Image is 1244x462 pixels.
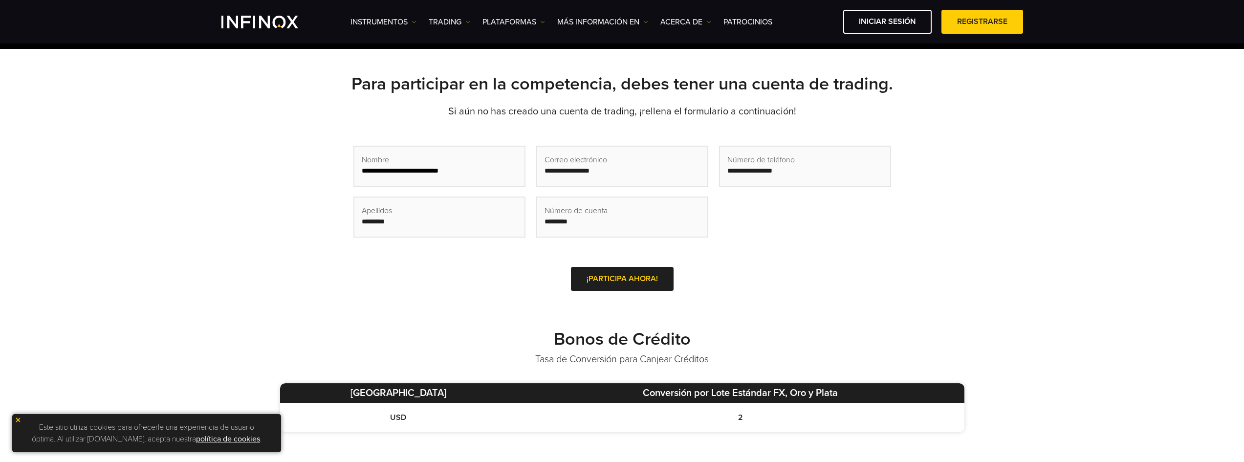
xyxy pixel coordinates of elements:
a: ACERCA DE [660,16,711,28]
span: Nombre [362,154,389,166]
a: política de cookies [196,434,260,444]
a: Patrocinios [723,16,772,28]
span: Número de teléfono [727,154,795,166]
span: Correo electrónico [545,154,607,166]
p: Tasa de Conversión para Canjear Créditos [280,352,964,366]
a: ¡PARTICIPA AHORA! [571,267,674,291]
a: Más información en [557,16,648,28]
a: TRADING [429,16,470,28]
a: Instrumentos [350,16,416,28]
a: Iniciar sesión [843,10,932,34]
strong: Para participar en la competencia, debes tener una cuenta de trading. [351,73,893,94]
p: Si aún no has creado una cuenta de trading, ¡rellena el formulario a continuación! [280,105,964,118]
a: PLATAFORMAS [482,16,545,28]
th: [GEOGRAPHIC_DATA] [280,383,517,403]
a: INFINOX Logo [221,16,321,28]
td: USD [280,403,517,432]
td: 2 [517,403,964,432]
p: Este sitio utiliza cookies para ofrecerle una experiencia de usuario óptima. Al utilizar [DOMAIN_... [17,419,276,447]
span: Apellidos [362,205,392,217]
a: Registrarse [941,10,1023,34]
strong: Bonos de Crédito [554,329,691,350]
th: Conversión por Lote Estándar FX, Oro y Plata [517,383,964,403]
img: yellow close icon [15,417,22,423]
span: Número de cuenta [545,205,608,217]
